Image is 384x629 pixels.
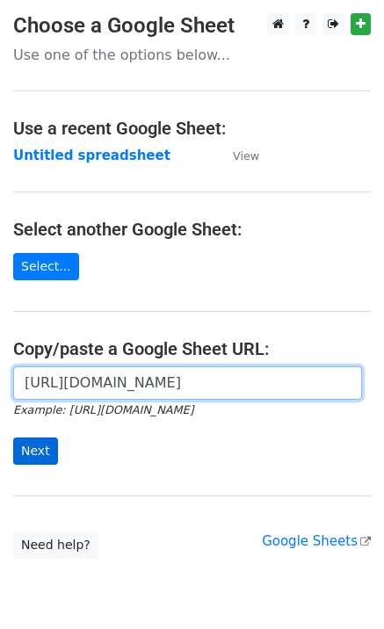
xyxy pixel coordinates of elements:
a: View [215,148,259,163]
a: Google Sheets [262,533,371,549]
a: Select... [13,253,79,280]
h4: Select another Google Sheet: [13,219,371,240]
small: Example: [URL][DOMAIN_NAME] [13,403,193,416]
h4: Use a recent Google Sheet: [13,118,371,139]
iframe: Chat Widget [296,545,384,629]
h4: Copy/paste a Google Sheet URL: [13,338,371,359]
h3: Choose a Google Sheet [13,13,371,39]
a: Need help? [13,531,98,559]
small: View [233,149,259,163]
input: Next [13,437,58,465]
input: Paste your Google Sheet URL here [13,366,362,400]
p: Use one of the options below... [13,46,371,64]
a: Untitled spreadsheet [13,148,170,163]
